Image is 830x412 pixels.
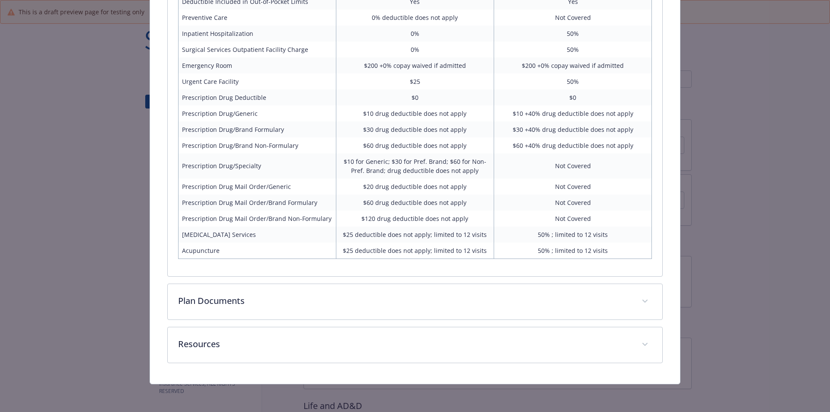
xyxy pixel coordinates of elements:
[178,338,632,351] p: Resources
[336,73,494,89] td: $25
[336,195,494,211] td: $60 drug deductible does not apply
[178,195,336,211] td: Prescription Drug Mail Order/Brand Formulary
[178,57,336,73] td: Emergency Room
[178,179,336,195] td: Prescription Drug Mail Order/Generic
[336,42,494,57] td: 0%
[178,227,336,243] td: [MEDICAL_DATA] Services
[336,121,494,137] td: $30 drug deductible does not apply
[336,243,494,259] td: $25 deductible does not apply; limited to 12 visits
[178,42,336,57] td: Surgical Services Outpatient Facility Charge
[494,153,652,179] td: Not Covered
[178,211,336,227] td: Prescription Drug Mail Order/Brand Non-Formulary
[494,227,652,243] td: 50% ; limited to 12 visits
[178,294,632,307] p: Plan Documents
[494,89,652,105] td: $0
[178,26,336,42] td: Inpatient Hospitalization
[178,121,336,137] td: Prescription Drug/Brand Formulary
[336,105,494,121] td: $10 drug deductible does not apply
[336,137,494,153] td: $60 drug deductible does not apply
[336,211,494,227] td: $120 drug deductible does not apply
[494,57,652,73] td: $200 +0% copay waived if admitted
[168,284,663,319] div: Plan Documents
[494,179,652,195] td: Not Covered
[494,137,652,153] td: $60 +40% drug deductible does not apply
[336,153,494,179] td: $10 for Generic; $30 for Pref. Brand; $60 for Non-Pref. Brand; drug deductible does not apply
[494,243,652,259] td: 50% ; limited to 12 visits
[178,105,336,121] td: Prescription Drug/Generic
[178,89,336,105] td: Prescription Drug Deductible
[494,105,652,121] td: $10 +40% drug deductible does not apply
[494,42,652,57] td: 50%
[178,243,336,259] td: Acupuncture
[494,10,652,26] td: Not Covered
[178,153,336,179] td: Prescription Drug/Specialty
[336,57,494,73] td: $200 +0% copay waived if admitted
[494,26,652,42] td: 50%
[178,73,336,89] td: Urgent Care Facility
[494,211,652,227] td: Not Covered
[336,26,494,42] td: 0%
[336,227,494,243] td: $25 deductible does not apply; limited to 12 visits
[168,327,663,363] div: Resources
[178,10,336,26] td: Preventive Care
[494,73,652,89] td: 50%
[494,121,652,137] td: $30 +40% drug deductible does not apply
[336,10,494,26] td: 0% deductible does not apply
[494,195,652,211] td: Not Covered
[336,89,494,105] td: $0
[336,179,494,195] td: $20 drug deductible does not apply
[178,137,336,153] td: Prescription Drug/Brand Non-Formulary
